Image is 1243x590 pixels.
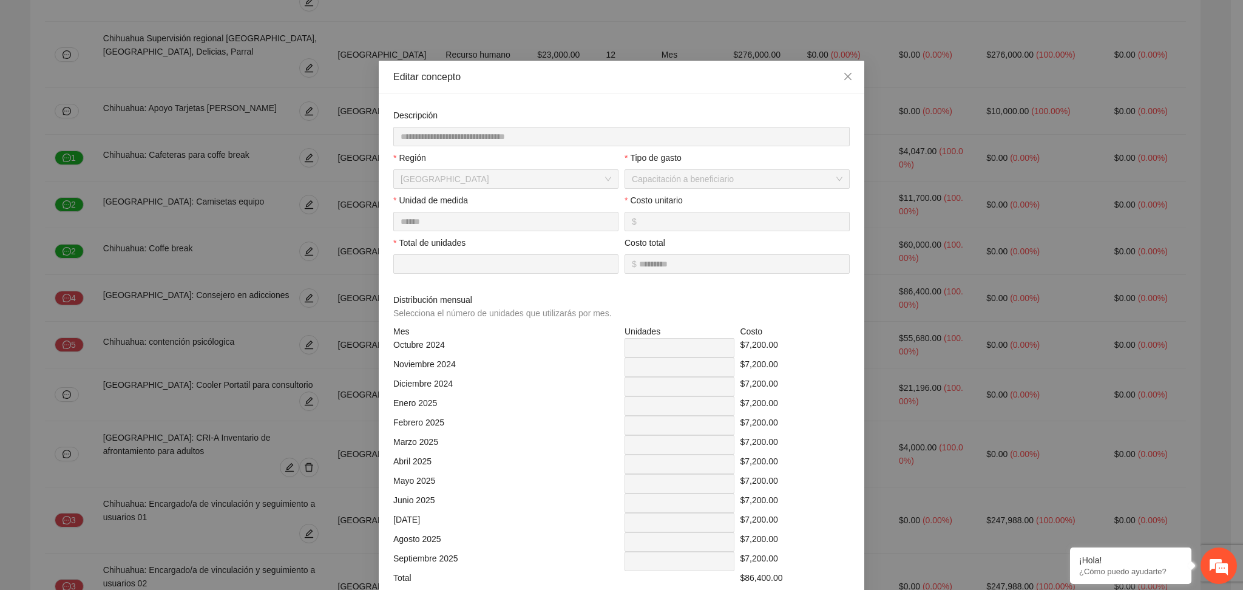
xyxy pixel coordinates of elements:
div: Febrero 2025 [390,416,621,435]
div: Total [390,571,621,585]
label: Descripción [393,109,438,122]
div: Noviembre 2024 [390,358,621,377]
div: [DATE] [390,513,621,532]
div: Septiembre 2025 [390,552,621,571]
div: Chatee con nosotros ahora [63,62,204,78]
div: $7,200.00 [737,532,853,552]
div: ¡Hola! [1079,555,1182,565]
label: Unidad de medida [393,194,468,207]
button: Close [831,61,864,93]
div: Marzo 2025 [390,435,621,455]
div: $7,200.00 [737,416,853,435]
div: $7,200.00 [737,493,853,513]
div: $7,200.00 [737,552,853,571]
div: Unidades [621,325,737,338]
div: Editar concepto [393,70,850,84]
div: Abril 2025 [390,455,621,474]
span: Distribución mensual [393,293,616,320]
textarea: Escriba su mensaje y pulse “Intro” [6,331,231,374]
label: Región [393,151,426,164]
div: Agosto 2025 [390,532,621,552]
div: Enero 2025 [390,396,621,416]
div: Mes [390,325,621,338]
span: close [843,72,853,81]
div: $7,200.00 [737,435,853,455]
div: Diciembre 2024 [390,377,621,396]
label: Costo unitario [625,194,683,207]
div: Minimizar ventana de chat en vivo [199,6,228,35]
div: Mayo 2025 [390,474,621,493]
span: $ [632,215,637,228]
div: Octubre 2024 [390,338,621,358]
label: Total de unidades [393,236,466,249]
span: Chihuahua [401,170,611,188]
div: $7,200.00 [737,474,853,493]
div: $7,200.00 [737,377,853,396]
span: $ [632,257,637,271]
div: $7,200.00 [737,396,853,416]
div: $86,400.00 [737,571,853,585]
div: Junio 2025 [390,493,621,513]
span: Estamos en línea. [70,162,168,285]
span: Capacitación a beneficiario [632,170,842,188]
div: $7,200.00 [737,358,853,377]
div: Costo [737,325,853,338]
span: Selecciona el número de unidades que utilizarás por mes. [393,308,612,318]
p: ¿Cómo puedo ayudarte? [1079,567,1182,576]
label: Costo total [625,236,665,249]
label: Tipo de gasto [625,151,682,164]
div: $7,200.00 [737,338,853,358]
div: $7,200.00 [737,455,853,474]
div: $7,200.00 [737,513,853,532]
